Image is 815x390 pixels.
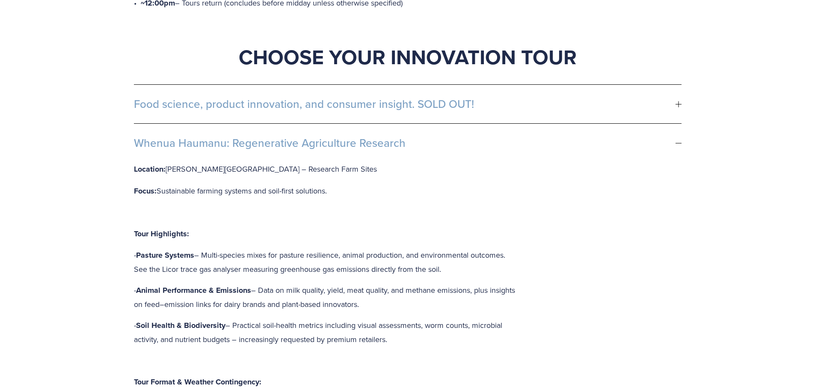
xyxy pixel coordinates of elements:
[134,185,157,196] strong: Focus:
[134,164,166,175] strong: Location:
[134,137,676,149] span: Whenua Haumanu: Regenerative Agriculture Research
[134,376,261,387] strong: Tour Format & Weather Contingency:
[134,184,517,198] p: Sustainable farming systems and soil-first solutions.
[134,228,189,239] strong: Tour Highlights:
[134,124,682,162] button: Whenua Haumanu: Regenerative Agriculture Research
[134,248,517,276] p: - – Multi-species mixes for pasture resilience, animal production, and environmental outcomes. Se...
[136,250,194,261] strong: Pasture Systems
[134,85,682,123] button: Food science, product innovation, and consumer insight. SOLD OUT!
[134,319,517,346] p: - – Practical soil-health metrics including visual assessments, worm counts, microbial activity, ...
[134,283,517,311] p: - – Data on milk quality, yield, meat quality, and methane emissions, plus insights on feed–emiss...
[134,98,676,110] span: Food science, product innovation, and consumer insight. SOLD OUT!
[136,285,251,296] strong: Animal Performance & Emissions
[134,44,682,70] h1: Choose Your Innovation Tour
[136,320,225,331] strong: Soil Health & Biodiversity
[134,162,517,176] p: [PERSON_NAME][GEOGRAPHIC_DATA] – Research Farm Sites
